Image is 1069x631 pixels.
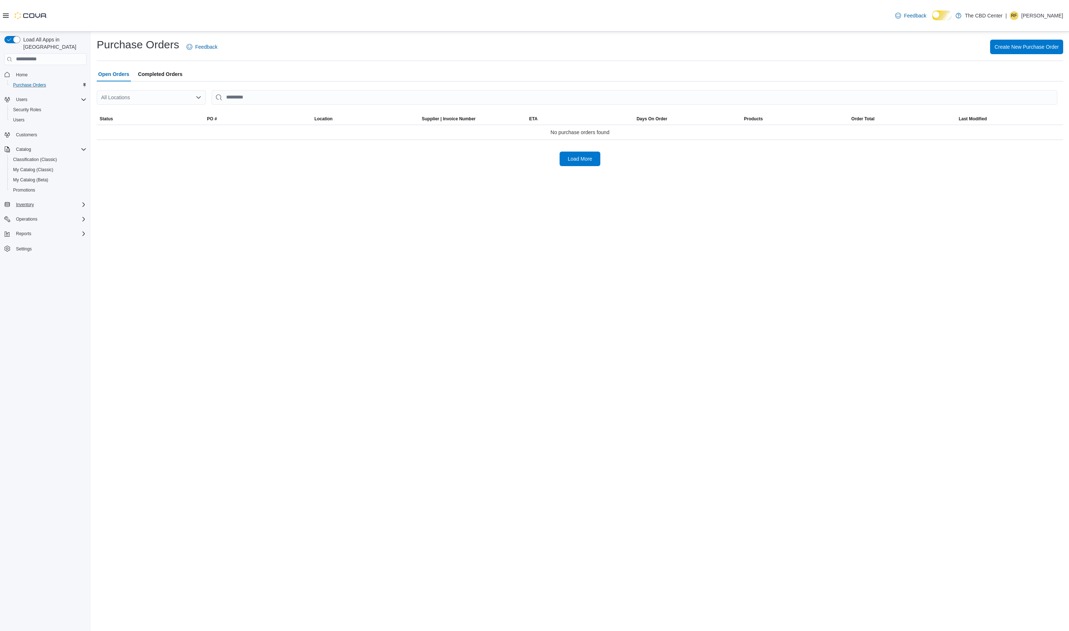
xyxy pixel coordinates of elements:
[10,165,87,174] span: My Catalog (Classic)
[97,37,179,52] h1: Purchase Orders
[100,116,113,122] span: Status
[13,145,87,154] span: Catalog
[16,146,31,152] span: Catalog
[1,214,89,224] button: Operations
[741,113,848,125] button: Products
[1,144,89,154] button: Catalog
[1,95,89,105] button: Users
[994,43,1059,51] span: Create New Purchase Order
[13,71,31,79] a: Home
[16,246,32,252] span: Settings
[10,176,87,184] span: My Catalog (Beta)
[13,117,24,123] span: Users
[7,115,89,125] button: Users
[13,215,40,224] button: Operations
[1005,11,1007,20] p: |
[7,175,89,185] button: My Catalog (Beta)
[13,215,87,224] span: Operations
[1011,11,1017,20] span: RF
[15,12,47,19] img: Cova
[204,113,311,125] button: PO #
[10,116,87,124] span: Users
[16,216,37,222] span: Operations
[184,40,220,54] a: Feedback
[10,105,87,114] span: Security Roles
[98,67,129,81] span: Open Orders
[10,155,87,164] span: Classification (Classic)
[13,95,87,104] span: Users
[97,113,204,125] button: Status
[1,200,89,210] button: Inventory
[932,20,933,21] span: Dark Mode
[10,81,49,89] a: Purchase Orders
[13,107,41,113] span: Security Roles
[990,40,1063,54] button: Create New Purchase Order
[13,130,40,139] a: Customers
[16,231,31,237] span: Reports
[312,113,419,125] button: Location
[965,11,1002,20] p: The CBD Center
[16,202,34,208] span: Inventory
[744,116,763,122] span: Products
[1,69,89,80] button: Home
[13,200,87,209] span: Inventory
[13,187,35,193] span: Promotions
[138,67,183,81] span: Completed Orders
[851,116,874,122] span: Order Total
[13,229,34,238] button: Reports
[550,128,609,137] span: No purchase orders found
[13,70,87,79] span: Home
[7,165,89,175] button: My Catalog (Classic)
[10,105,44,114] a: Security Roles
[529,116,537,122] span: ETA
[959,116,987,122] span: Last Modified
[1,243,89,254] button: Settings
[16,97,27,103] span: Users
[10,165,56,174] a: My Catalog (Classic)
[13,200,37,209] button: Inventory
[212,90,1057,105] input: This is a search bar. After typing your query, hit enter to filter the results lower in the page.
[10,186,38,194] a: Promotions
[904,12,926,19] span: Feedback
[526,113,633,125] button: ETA
[315,116,333,122] div: Location
[13,177,48,183] span: My Catalog (Beta)
[419,113,526,125] button: Supplier | Invoice Number
[13,130,87,139] span: Customers
[7,80,89,90] button: Purchase Orders
[13,82,46,88] span: Purchase Orders
[1,229,89,239] button: Reports
[13,229,87,238] span: Reports
[10,155,60,164] a: Classification (Classic)
[13,157,57,162] span: Classification (Classic)
[637,116,668,122] span: Days On Order
[932,11,952,20] input: Dark Mode
[10,116,27,124] a: Users
[560,152,600,166] button: Load More
[1010,11,1018,20] div: Rebecka Fregoso
[1,129,89,140] button: Customers
[422,116,476,122] span: Supplier | Invoice Number
[13,244,87,253] span: Settings
[10,186,87,194] span: Promotions
[196,95,201,100] button: Open list of options
[13,145,34,154] button: Catalog
[634,113,741,125] button: Days On Order
[4,67,87,273] nav: Complex example
[20,36,87,51] span: Load All Apps in [GEOGRAPHIC_DATA]
[7,185,89,195] button: Promotions
[13,95,30,104] button: Users
[568,155,592,162] span: Load More
[10,176,51,184] a: My Catalog (Beta)
[956,113,1063,125] button: Last Modified
[7,154,89,165] button: Classification (Classic)
[848,113,956,125] button: Order Total
[16,132,37,138] span: Customers
[10,81,87,89] span: Purchase Orders
[892,8,929,23] a: Feedback
[207,116,217,122] span: PO #
[195,43,217,51] span: Feedback
[7,105,89,115] button: Security Roles
[16,72,28,78] span: Home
